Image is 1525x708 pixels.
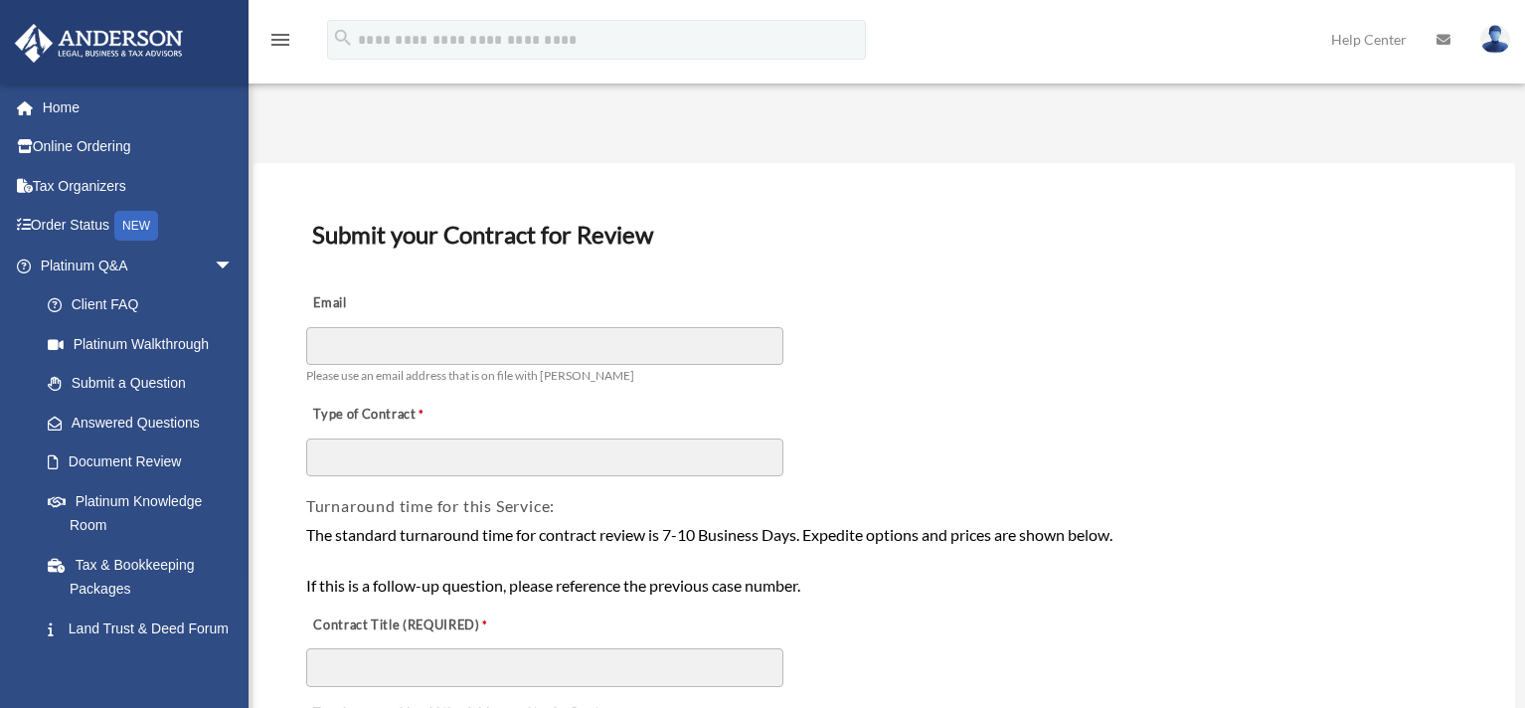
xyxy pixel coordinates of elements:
div: The standard turnaround time for contract review is 7-10 Business Days. Expedite options and pric... [306,522,1463,599]
label: Contract Title (REQUIRED) [306,612,505,639]
a: Platinum Knowledge Room [28,481,263,545]
span: arrow_drop_down [214,246,254,286]
span: Please use an email address that is on file with [PERSON_NAME] [306,368,634,383]
h3: Submit your Contract for Review [304,214,1465,256]
label: Type of Contract [306,402,505,430]
i: menu [268,28,292,52]
a: Answered Questions [28,403,263,442]
a: Tax & Bookkeeping Packages [28,545,263,609]
div: NEW [114,211,158,241]
a: menu [268,35,292,52]
img: User Pic [1480,25,1510,54]
a: Order StatusNEW [14,206,263,247]
i: search [332,27,354,49]
a: Document Review [28,442,254,482]
a: Home [14,88,263,127]
a: Platinum Q&Aarrow_drop_down [14,246,263,285]
label: Email [306,290,505,318]
a: Tax Organizers [14,166,263,206]
img: Anderson Advisors Platinum Portal [9,24,189,63]
a: Land Trust & Deed Forum [28,609,263,648]
a: Submit a Question [28,364,263,404]
span: Turnaround time for this Service: [306,496,555,515]
a: Platinum Walkthrough [28,324,263,364]
a: Online Ordering [14,127,263,167]
a: Client FAQ [28,285,263,325]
